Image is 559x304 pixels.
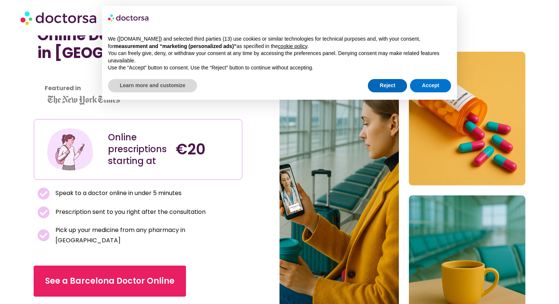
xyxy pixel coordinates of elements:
[108,50,451,64] p: You can freely give, deny, or withdraw your consent at any time by accessing the preferences pane...
[108,12,149,24] img: logo
[45,275,175,287] span: See a Barcelona Doctor Online
[368,79,407,92] button: Reject
[108,35,451,50] p: We ([DOMAIN_NAME]) and selected third parties (13) use cookies or similar technologies for techni...
[176,140,236,158] h4: €20
[278,43,307,49] a: cookie policy
[114,43,236,49] strong: measurement and “marketing (personalized ads)”
[45,84,81,92] strong: Featured in
[37,69,148,78] iframe: Customer reviews powered by Trustpilot
[410,79,451,92] button: Accept
[46,125,94,174] img: Illustration depicting a young woman in a casual outfit, engaged with her smartphone. She has a p...
[37,78,239,87] iframe: Customer reviews powered by Trustpilot
[108,131,169,167] div: Online prescriptions starting at
[108,64,451,72] p: Use the “Accept” button to consent. Use the “Reject” button to continue without accepting.
[54,225,239,246] span: Pick up your medicine from any pharmacy in [GEOGRAPHIC_DATA]
[54,188,182,198] span: Speak to a doctor online in under 5 minutes
[37,26,239,62] h1: Online Doctor Prescription in [GEOGRAPHIC_DATA]
[108,79,197,92] button: Learn more and customize
[34,266,186,297] a: See a Barcelona Doctor Online
[54,207,206,217] span: Prescription sent to you right after the consultation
